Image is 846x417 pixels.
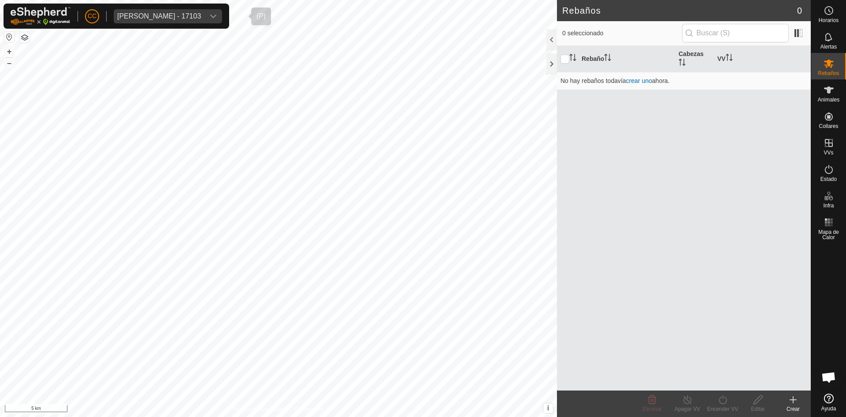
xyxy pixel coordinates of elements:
button: Capas del Mapa [19,32,30,43]
button: Restablecer Mapa [4,32,15,42]
th: Rebaño [578,46,675,72]
p-sorticon: Activar para ordenar [726,55,733,62]
span: 0 [797,4,802,17]
p-sorticon: Activar para ordenar [679,60,686,67]
th: VV [714,46,811,72]
span: Collares [819,124,838,129]
a: crear uno [626,77,652,84]
div: Encender VV [705,405,740,413]
input: Buscar (S) [682,24,789,42]
span: Mapa de Calor [813,229,844,240]
span: Javier Saavedra Rodriguez - 17103 [114,9,204,23]
span: i [547,404,549,412]
span: Estado [820,177,837,182]
span: Infra [823,203,834,208]
a: Contáctenos [294,406,324,413]
td: No hay rebaños todavía ahora. [557,72,811,90]
span: CC [88,11,96,21]
span: VVs [824,150,833,155]
p-sorticon: Activar para ordenar [569,55,576,62]
th: Cabezas [675,46,714,72]
span: Alertas [820,44,837,49]
div: Apagar VV [670,405,705,413]
img: Logo Gallagher [11,7,70,25]
button: + [4,46,15,57]
span: Horarios [819,18,839,23]
button: – [4,58,15,68]
div: Chat abierto [816,364,842,391]
div: Editar [740,405,775,413]
h2: Rebaños [562,5,797,16]
span: Rebaños [818,71,839,76]
div: Crear [775,405,811,413]
div: [PERSON_NAME] - 17103 [117,13,201,20]
span: Animales [818,97,839,102]
span: Ayuda [821,406,836,411]
a: Política de Privacidad [233,406,284,413]
p-sorticon: Activar para ordenar [604,55,611,62]
span: 0 seleccionado [562,29,682,38]
a: Ayuda [811,390,846,415]
button: i [543,403,553,413]
div: dropdown trigger [204,9,222,23]
span: Eliminar [642,406,661,412]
